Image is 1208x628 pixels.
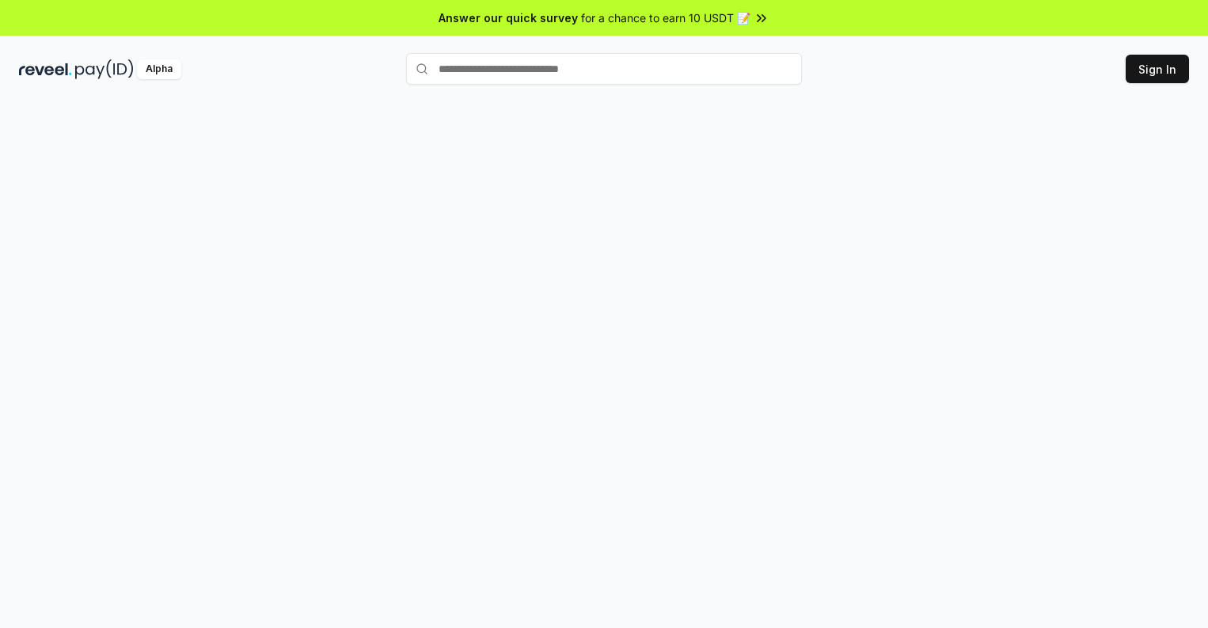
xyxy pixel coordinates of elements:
[439,10,578,26] span: Answer our quick survey
[137,59,181,79] div: Alpha
[19,59,72,79] img: reveel_dark
[581,10,750,26] span: for a chance to earn 10 USDT 📝
[75,59,134,79] img: pay_id
[1126,55,1189,83] button: Sign In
